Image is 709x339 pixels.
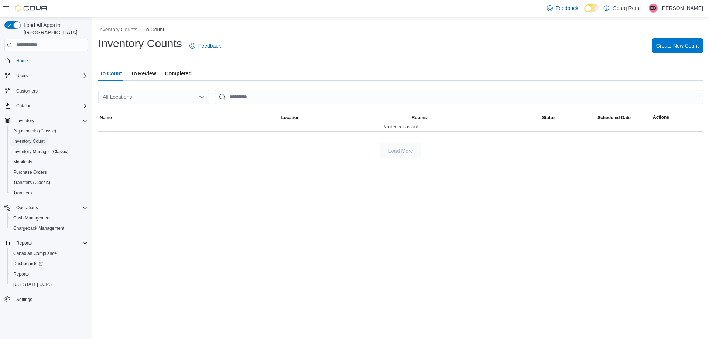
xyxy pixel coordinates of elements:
span: Name [100,115,112,121]
button: Inventory Manager (Classic) [7,146,91,157]
button: Operations [13,203,41,212]
span: To Count [100,66,122,81]
button: Status [541,113,596,122]
span: Purchase Orders [13,169,47,175]
p: | [644,4,646,13]
a: Adjustments (Classic) [10,127,59,135]
nav: Complex example [4,52,88,324]
button: Chargeback Management [7,223,91,234]
span: No items to count [383,124,418,130]
span: Manifests [13,159,32,165]
button: [US_STATE] CCRS [7,279,91,290]
a: Dashboards [10,259,46,268]
span: Operations [16,205,38,211]
button: Open list of options [199,94,205,100]
button: Settings [1,294,91,305]
button: Adjustments (Classic) [7,126,91,136]
span: Settings [13,295,88,304]
a: Chargeback Management [10,224,67,233]
button: Cash Management [7,213,91,223]
input: Dark Mode [584,4,600,12]
span: Inventory Manager (Classic) [10,147,88,156]
span: Scheduled Date [597,115,631,121]
span: Adjustments (Classic) [10,127,88,135]
a: Transfers (Classic) [10,178,53,187]
button: Inventory [1,115,91,126]
button: Home [1,55,91,66]
span: Manifests [10,158,88,166]
span: Adjustments (Classic) [13,128,56,134]
span: Catalog [16,103,31,109]
button: Create New Count [652,38,703,53]
span: Operations [13,203,88,212]
button: Canadian Compliance [7,248,91,259]
span: Users [13,71,88,80]
h1: Inventory Counts [98,36,182,51]
span: Inventory [16,118,34,124]
span: Home [13,56,88,65]
p: Sparq Retail [613,4,641,13]
a: Inventory Manager (Classic) [10,147,72,156]
button: Customers [1,85,91,96]
span: Dashboards [10,259,88,268]
span: Status [542,115,556,121]
span: Inventory [13,116,88,125]
span: Chargeback Management [10,224,88,233]
a: Manifests [10,158,35,166]
button: To Count [144,27,164,32]
span: Load All Apps in [GEOGRAPHIC_DATA] [21,21,88,36]
span: Chargeback Management [13,225,64,231]
span: Purchase Orders [10,168,88,177]
button: Inventory Count [7,136,91,146]
span: Reports [13,271,29,277]
span: ED [650,4,657,13]
button: Reports [7,269,91,279]
button: Inventory Counts [98,27,137,32]
button: Purchase Orders [7,167,91,177]
span: Home [16,58,28,64]
span: Reports [16,240,32,246]
a: Dashboards [7,259,91,269]
span: Completed [165,66,192,81]
span: Create New Count [656,42,699,49]
a: Settings [13,295,35,304]
span: Rooms [412,115,427,121]
span: Transfers (Classic) [10,178,88,187]
a: Reports [10,270,32,279]
button: Reports [1,238,91,248]
span: Canadian Compliance [10,249,88,258]
button: Name [98,113,280,122]
a: Feedback [544,1,581,15]
button: Catalog [13,101,34,110]
span: Inventory Count [13,138,45,144]
span: Users [16,73,28,79]
button: Transfers [7,188,91,198]
a: Feedback [186,38,224,53]
nav: An example of EuiBreadcrumbs [98,26,703,35]
a: Inventory Count [10,137,48,146]
span: Dashboards [13,261,43,267]
button: Rooms [410,113,541,122]
span: Transfers [10,188,88,197]
button: Inventory [13,116,37,125]
span: Actions [653,114,669,120]
span: Location [281,115,299,121]
div: Emily Driver [649,4,658,13]
button: Users [13,71,31,80]
span: Catalog [13,101,88,110]
p: [PERSON_NAME] [661,4,703,13]
span: Canadian Compliance [13,250,57,256]
input: This is a search bar. After typing your query, hit enter to filter the results lower in the page. [215,90,703,104]
a: Cash Management [10,214,54,222]
a: Canadian Compliance [10,249,60,258]
span: Transfers (Classic) [13,180,50,186]
span: Load More [388,147,413,155]
button: Location [280,113,410,122]
a: [US_STATE] CCRS [10,280,55,289]
button: Operations [1,203,91,213]
button: Users [1,70,91,81]
span: Cash Management [10,214,88,222]
span: Inventory Count [10,137,88,146]
a: Customers [13,87,41,96]
button: Reports [13,239,35,248]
